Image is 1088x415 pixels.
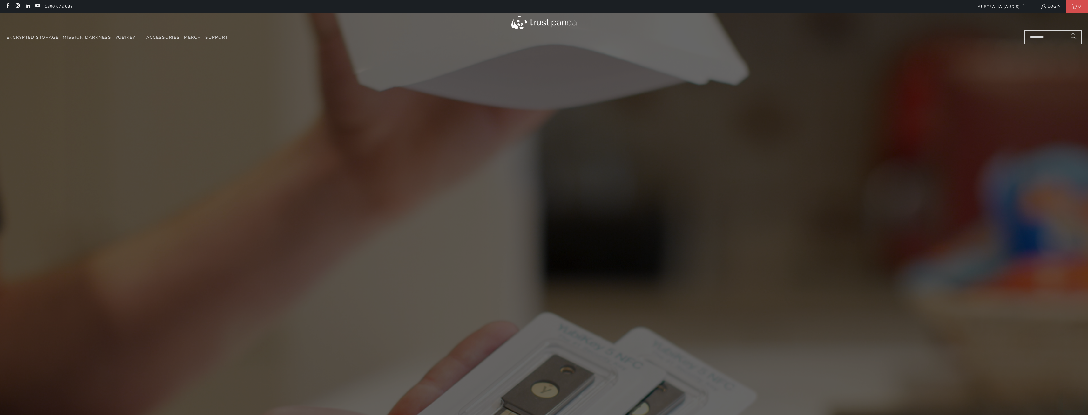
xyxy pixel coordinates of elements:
[1063,390,1083,410] iframe: Button to launch messaging window
[115,34,135,40] span: YubiKey
[1024,30,1082,44] input: Search...
[184,30,201,45] a: Merch
[1066,30,1082,44] button: Search
[146,30,180,45] a: Accessories
[63,34,111,40] span: Mission Darkness
[25,4,30,9] a: Trust Panda Australia on LinkedIn
[15,4,20,9] a: Trust Panda Australia on Instagram
[6,30,228,45] nav: Translation missing: en.navigation.header.main_nav
[5,4,10,9] a: Trust Panda Australia on Facebook
[1041,3,1061,10] a: Login
[205,34,228,40] span: Support
[146,34,180,40] span: Accessories
[205,30,228,45] a: Support
[511,16,577,29] img: Trust Panda Australia
[184,34,201,40] span: Merch
[45,3,73,10] a: 1300 072 632
[115,30,142,45] summary: YubiKey
[6,30,58,45] a: Encrypted Storage
[63,30,111,45] a: Mission Darkness
[35,4,40,9] a: Trust Panda Australia on YouTube
[6,34,58,40] span: Encrypted Storage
